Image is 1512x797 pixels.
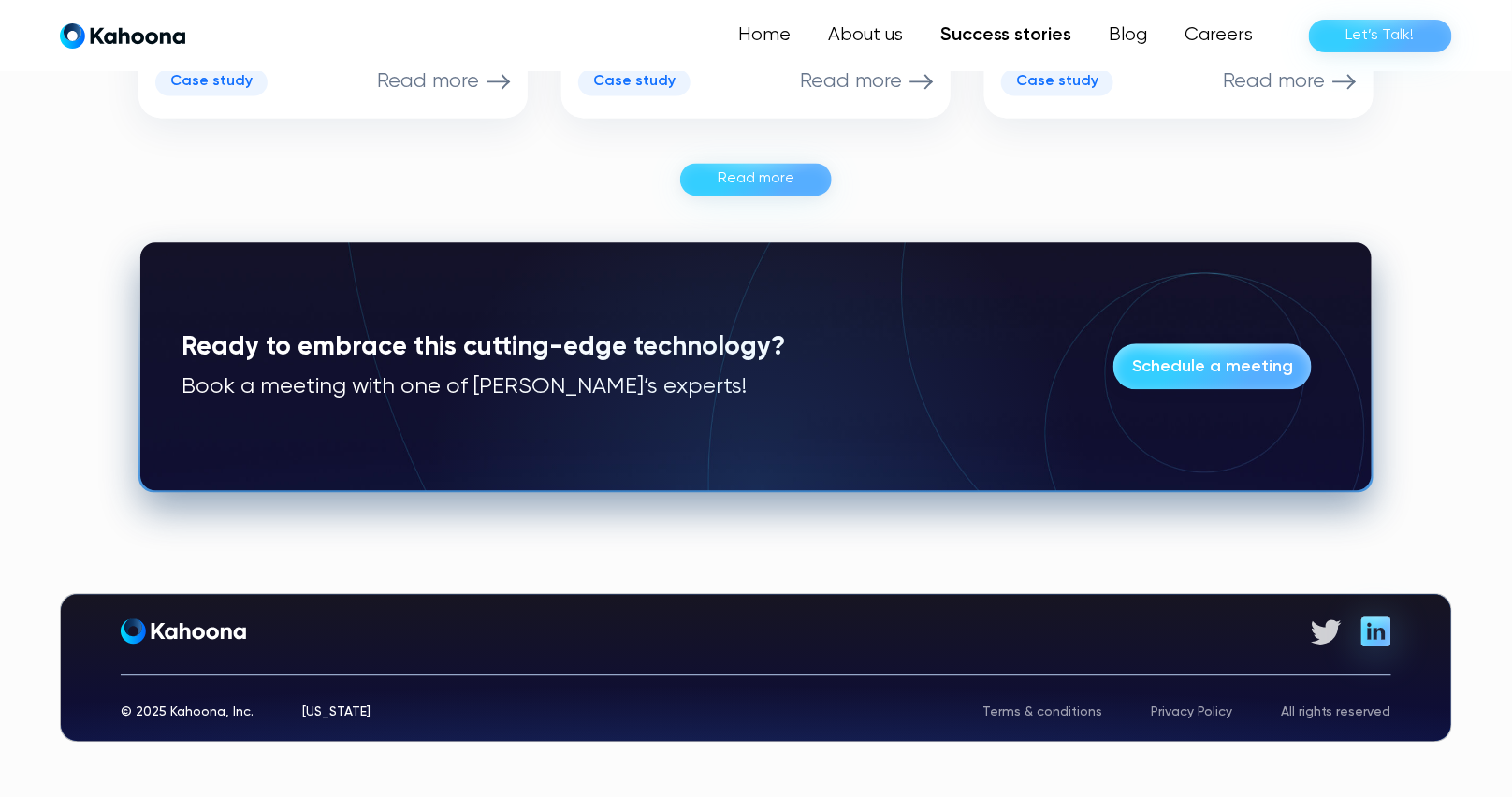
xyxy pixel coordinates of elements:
[1281,705,1391,718] div: All rights reserved
[170,73,253,91] div: Case study
[1132,352,1293,382] div: Schedule a meeting
[1346,21,1415,51] div: Let’s Talk!
[1151,705,1232,718] a: Privacy Policy
[1113,343,1312,389] a: Schedule a meeting
[302,705,371,718] div: [US_STATE]
[1090,17,1166,54] a: Blog
[800,69,902,94] p: Read more
[922,17,1090,54] a: Success stories
[1166,17,1272,54] a: Careers
[121,705,254,718] div: © 2025 Kahoona, Inc.
[680,163,832,196] a: Read more
[182,334,785,360] strong: Ready to embrace this cutting-edge technology?
[1361,616,1391,646] img: Linkedin icon
[1309,20,1452,52] a: Let’s Talk!
[593,73,676,91] div: Case study
[1223,69,1325,94] p: Read more
[1016,73,1098,91] div: Case study
[182,373,785,401] p: Book a meeting with one of [PERSON_NAME]’s experts!
[718,164,794,194] div: Read more
[377,69,479,94] p: Read more
[809,17,922,54] a: About us
[720,17,809,54] a: Home
[982,705,1102,718] a: Terms & conditions
[60,22,185,50] a: home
